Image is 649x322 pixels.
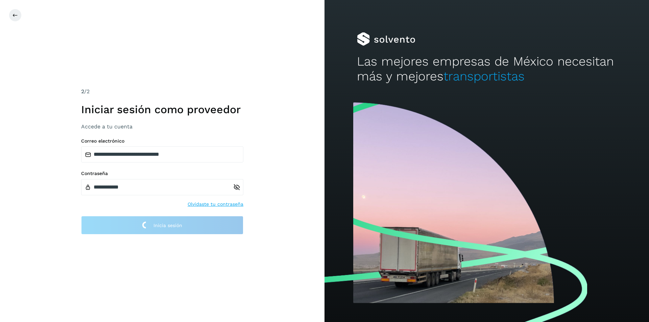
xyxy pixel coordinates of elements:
span: 2 [81,88,84,95]
span: Inicia sesión [153,223,182,228]
label: Correo electrónico [81,138,243,144]
h1: Iniciar sesión como proveedor [81,103,243,116]
span: transportistas [443,69,525,83]
div: /2 [81,88,243,96]
h2: Las mejores empresas de México necesitan más y mejores [357,54,617,84]
a: Olvidaste tu contraseña [188,201,243,208]
button: Inicia sesión [81,216,243,234]
h3: Accede a tu cuenta [81,123,243,130]
label: Contraseña [81,171,243,176]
